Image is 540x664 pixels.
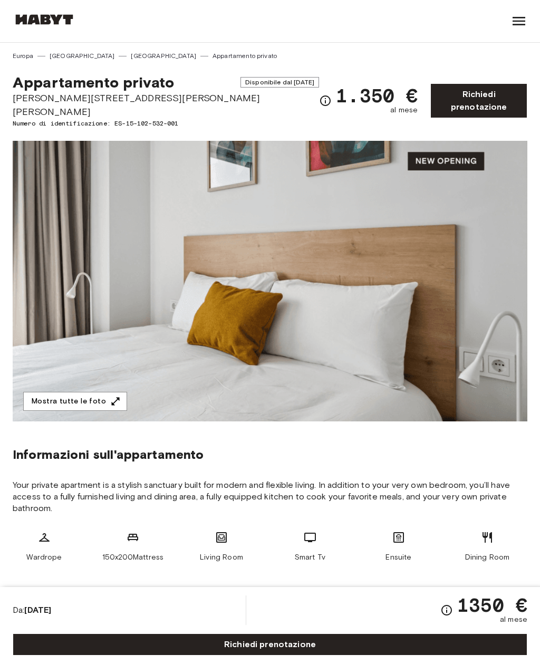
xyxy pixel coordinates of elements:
span: Numero di identificazione: ES-15-102-532-001 [13,119,319,128]
span: Ensuite [385,552,411,563]
span: Appartamento privato [13,73,174,91]
span: Your private apartment is a stylish sanctuary built for modern and flexible living. In addition t... [13,479,527,514]
span: [PERSON_NAME][STREET_ADDRESS][PERSON_NAME][PERSON_NAME] [13,91,319,119]
a: Richiedi prenotazione [430,83,527,118]
a: Europa [13,51,33,61]
button: Mostra tutte le foto [23,392,127,411]
img: Habyt [13,14,76,25]
a: [GEOGRAPHIC_DATA] [50,51,115,61]
a: Richiedi prenotazione [13,633,527,656]
span: al mese [390,105,418,116]
span: 1.350 € [336,86,418,105]
span: Informazioni sull'appartamento [13,447,204,463]
span: Disponibile dal [DATE] [240,77,319,88]
a: Appartamento privato [213,51,277,61]
span: 150x200Mattress [102,552,163,563]
span: Smart Tv [295,552,325,563]
span: Dining Room [465,552,510,563]
span: Living Room [200,552,243,563]
img: Marketing picture of unit ES-15-102-532-001 [13,141,527,421]
svg: Verifica i dettagli delle spese nella sezione 'Riassunto dei Costi'. Si prega di notare che gli s... [319,94,332,107]
span: 1350 € [457,595,527,614]
b: [DATE] [24,605,51,615]
svg: Verifica i dettagli delle spese nella sezione 'Riassunto dei Costi'. Si prega di notare che gli s... [440,604,453,617]
span: al mese [500,614,527,625]
span: Wardrope [26,552,62,563]
span: Da: [13,604,51,616]
a: [GEOGRAPHIC_DATA] [131,51,196,61]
